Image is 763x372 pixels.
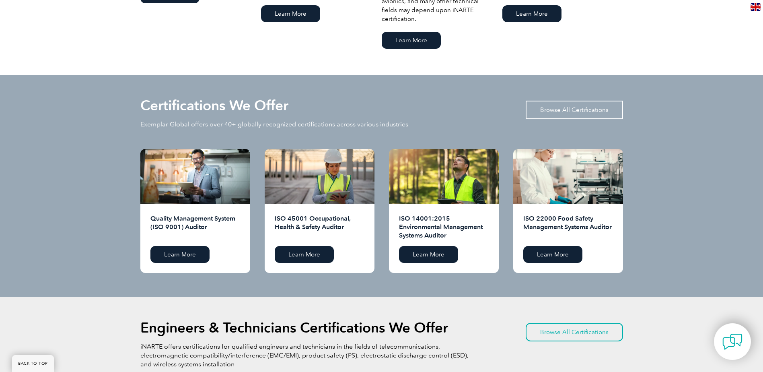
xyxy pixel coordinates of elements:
p: Exemplar Global offers over 40+ globally recognized certifications across various industries [140,120,408,129]
a: Browse All Certifications [526,323,623,341]
a: Learn More [523,246,582,263]
img: en [751,3,761,11]
a: Learn More [382,32,441,49]
h2: Quality Management System (ISO 9001) Auditor [150,214,240,240]
a: Learn More [150,246,210,263]
p: iNARTE offers certifications for qualified engineers and technicians in the fields of telecommuni... [140,342,470,369]
h2: Engineers & Technicians Certifications We Offer [140,321,448,334]
h2: ISO 22000 Food Safety Management Systems Auditor [523,214,613,240]
a: Learn More [399,246,458,263]
a: Learn More [261,5,320,22]
a: Learn More [502,5,561,22]
h2: ISO 45001 Occupational, Health & Safety Auditor [275,214,364,240]
a: BACK TO TOP [12,355,54,372]
a: Browse All Certifications [526,101,623,119]
h2: Certifications We Offer [140,99,288,112]
h2: ISO 14001:2015 Environmental Management Systems Auditor [399,214,489,240]
a: Learn More [275,246,334,263]
img: contact-chat.png [722,332,742,352]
